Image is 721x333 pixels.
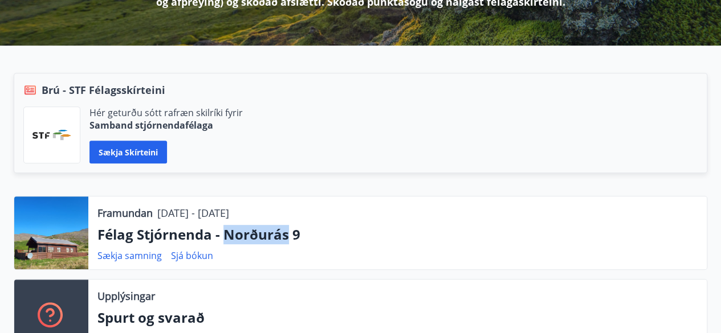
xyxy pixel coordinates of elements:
a: Sækja samning [97,249,162,262]
p: Spurt og svarað [97,308,698,327]
span: Brú - STF Félagsskírteini [42,83,165,97]
p: Félag Stjórnenda - Norðurás 9 [97,225,698,244]
p: [DATE] - [DATE] [157,205,229,220]
a: Sjá bókun [171,249,213,262]
img: vjCaq2fThgY3EUYqSgpjEiBg6WP39ov69hlhuPVN.png [32,130,71,140]
p: Upplýsingar [97,289,155,303]
button: Sækja skírteini [89,141,167,163]
p: Samband stjórnendafélaga [89,119,243,131]
p: Hér geturðu sótt rafræn skilríki fyrir [89,106,243,119]
p: Framundan [97,205,153,220]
